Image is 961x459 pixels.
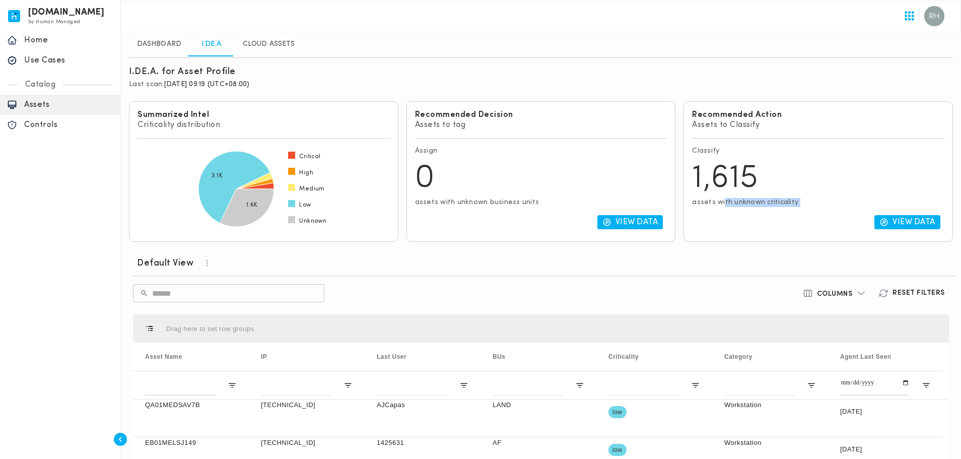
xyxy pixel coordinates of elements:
text: 1.6K [246,202,258,208]
span: Drag here to set row groups [166,325,254,333]
h6: Columns [817,290,853,299]
p: Use Cases [24,55,113,65]
h6: Default View [137,257,193,270]
p: Classify [692,147,944,156]
button: Reset Filters [872,284,953,302]
button: User [920,2,948,30]
p: Assets to tag [415,120,667,130]
h6: Recommended Action [692,110,944,120]
h6: Reset Filters [893,289,945,298]
p: [TECHNICAL_ID] [261,438,353,448]
p: EB01MELSJ149 [145,438,237,448]
span: Critical [299,153,320,161]
p: 1425631 [377,438,468,448]
a: I.DE.A. [189,32,235,56]
button: Open Filter Menu [922,381,931,390]
p: Controls [24,120,113,130]
h6: I.DE.A. for Asset Profile [129,66,236,78]
p: Assets to Classify [692,120,944,130]
p: AJCapas [377,400,468,410]
span: Category [724,353,752,360]
span: IP [261,353,267,360]
button: Open Filter Menu [228,381,237,390]
span: BUs [493,353,506,360]
button: Open Filter Menu [691,381,700,390]
p: Last scan: [129,80,953,89]
h6: [DOMAIN_NAME] [28,9,105,16]
p: LAND [493,400,584,410]
span: low [608,401,627,424]
a: Dashboard [129,32,189,56]
a: Cloud Assets [235,32,303,56]
p: Catalog [18,80,63,90]
p: Home [24,35,113,45]
p: Workstation [724,438,816,448]
div: [DATE] [828,400,943,437]
span: Criticality [608,353,639,360]
h6: Recommended Decision [415,110,667,120]
button: Open Filter Menu [459,381,468,390]
p: View Data [615,217,658,227]
p: Assign [415,147,667,156]
span: High [299,169,313,177]
p: [TECHNICAL_ID] [261,400,353,410]
span: Low [299,201,311,209]
div: Row Groups [166,325,254,333]
span: 1,615 [692,163,759,195]
p: View Data [893,217,935,227]
span: Medium [299,185,324,193]
img: invicta.io [8,10,20,22]
text: 3.1K [212,173,223,179]
span: Asset Name [145,353,182,360]
span: Agent Last Seen [840,353,891,360]
input: Asset Name Filter Input [145,375,216,396]
h6: Summarized Intel [138,110,390,120]
button: View Data [597,215,663,229]
span: 0 [415,163,435,195]
button: View Data [874,215,940,229]
span: Unknown [299,217,326,225]
p: Criticality distribution [138,120,390,130]
span: [DATE] 09:19 (UTC+08:00) [164,81,250,88]
span: by Human Managed [28,19,80,25]
button: Columns [797,284,873,302]
p: assets with unknown business units [415,198,667,207]
button: Open Filter Menu [344,381,353,390]
button: Open Filter Menu [807,381,816,390]
input: Agent Last Seen Filter Input [840,375,910,396]
img: Ronadell Hongo [924,6,944,26]
p: Assets [24,100,113,110]
p: QA01MEDSAV7B [145,400,237,410]
button: Open Filter Menu [575,381,584,390]
p: assets with unknown criticality [692,198,944,207]
p: Workstation [724,400,816,410]
p: AF [493,438,584,448]
span: Last User [377,353,406,360]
